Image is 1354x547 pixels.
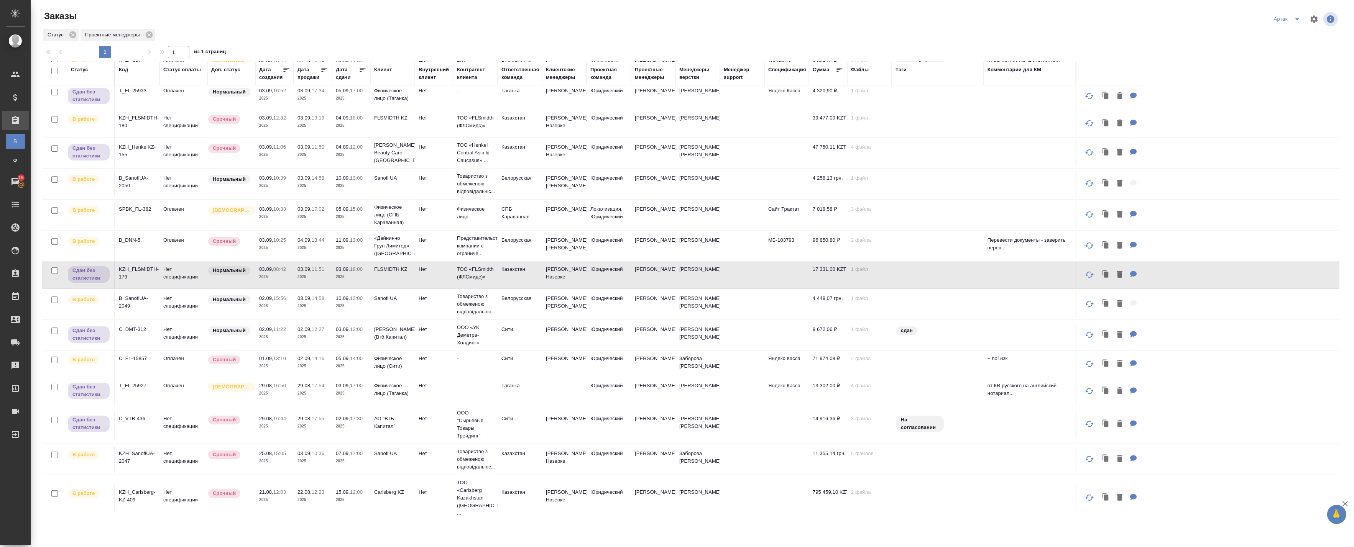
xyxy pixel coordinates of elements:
[119,143,156,159] p: KZH_HenkelKZ-155
[72,237,95,245] p: В работе
[159,110,207,137] td: Нет спецификации
[1113,490,1126,506] button: Удалить
[207,265,251,276] div: Статус по умолчанию для стандартных заказов
[336,266,350,272] p: 03.09,
[851,236,888,244] p: 2 файла
[419,205,449,213] p: Нет
[809,110,847,137] td: 39 477,00 KZT
[297,244,328,252] p: 2025
[312,295,324,301] p: 14:58
[273,115,286,121] p: 12:32
[1080,488,1099,507] button: Обновить
[336,122,366,129] p: 2025
[207,295,251,305] div: Статус по умолчанию для стандартных заказов
[119,450,156,465] p: KZH_SanofiUA-2047
[457,66,494,81] div: Контрагент клиента
[72,296,95,303] p: В работе
[809,83,847,110] td: 4 320,90 ₽
[259,95,290,102] p: 2025
[213,237,236,245] p: Срочный
[851,143,888,151] p: 4 файла
[259,115,273,121] p: 03.09,
[374,234,411,257] p: «Дайнинно Груп Лимитед» ([GEOGRAPHIC_DATA])
[159,201,207,228] td: Оплачен
[1113,451,1126,467] button: Удалить
[498,139,542,166] td: Казахстан
[1272,13,1305,25] div: split button
[679,236,716,244] p: [PERSON_NAME]
[207,87,251,97] div: Статус по умолчанию для стандартных заказов
[1099,88,1113,104] button: Клонировать
[1113,356,1126,372] button: Удалить
[119,87,156,95] p: T_FL-25933
[259,151,290,159] p: 2025
[498,233,542,259] td: Белорусская
[10,157,21,164] span: Ф
[988,66,1041,74] div: Комментарии для КМ
[498,322,542,349] td: Сити
[273,175,286,181] p: 10:39
[1126,356,1141,372] button: Для КМ: + по1нзк
[542,83,587,110] td: [PERSON_NAME]
[457,265,494,281] p: ТОО «FLSmidth (ФЛСмидс)»
[207,326,251,336] div: Статус по умолчанию для стандартных заказов
[273,144,286,150] p: 11:06
[809,262,847,288] td: 17 331,00 KZT
[259,182,290,190] p: 2025
[1080,355,1099,373] button: Обновить
[546,66,583,81] div: Клиентские менеджеры
[336,206,350,212] p: 05.09,
[159,139,207,166] td: Нет спецификации
[1099,383,1113,399] button: Клонировать
[312,237,324,243] p: 13:44
[457,87,494,95] p: -
[297,88,312,93] p: 03.09,
[211,66,240,74] div: Доп. статус
[1099,145,1113,160] button: Клонировать
[419,174,449,182] p: Нет
[679,174,716,182] p: [PERSON_NAME]
[1080,415,1099,433] button: Обновить
[259,273,290,281] p: 2025
[1080,114,1099,133] button: Обновить
[297,302,328,310] p: 2025
[336,95,366,102] p: 2025
[587,170,631,197] td: Юридический
[587,110,631,137] td: Юридический
[297,213,328,221] p: 2025
[1080,174,1099,193] button: Обновить
[312,115,324,121] p: 13:19
[374,265,411,273] p: FLSMIDTH KZ
[350,115,363,121] p: 18:00
[809,170,847,197] td: 4 258,13 грн.
[67,236,110,247] div: Выставляет ПМ после принятия заказа от КМа
[1080,143,1099,162] button: Обновить
[350,237,363,243] p: 13:00
[374,87,411,102] p: Физическое лицо (Таганка)
[43,29,79,41] div: Статус
[419,143,449,151] p: Нет
[1099,490,1113,506] button: Клонировать
[1099,296,1113,312] button: Клонировать
[259,237,273,243] p: 03.09,
[48,31,66,39] p: Статус
[119,114,156,129] p: KZH_FLSMIDTH-180
[336,66,359,81] div: Дата сдачи
[159,83,207,110] td: Оплачен
[1113,145,1126,160] button: Удалить
[542,291,587,318] td: [PERSON_NAME] [PERSON_NAME]
[207,236,251,247] div: Выставляется автоматически, если на указанный объем услуг необходимо больше времени в стандартном...
[312,175,324,181] p: 14:58
[498,291,542,318] td: Белорусская
[457,114,494,129] p: ТОО «FLSmidth (ФЛСмидс)»
[6,153,25,168] a: Ф
[1099,207,1113,223] button: Клонировать
[213,267,246,274] p: Нормальный
[259,175,273,181] p: 03.09,
[207,143,251,154] div: Выставляется автоматически, если на указанный объем услуг необходимо больше времени в стандартном...
[259,266,273,272] p: 03.09,
[67,174,110,185] div: Выставляет ПМ после принятия заказа от КМа
[259,302,290,310] p: 2025
[542,262,587,288] td: [PERSON_NAME] Назерке
[1126,238,1141,254] button: Для КМ: Перевести документы - заверить перевод нотариально - снять копию с нотариально заверенног...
